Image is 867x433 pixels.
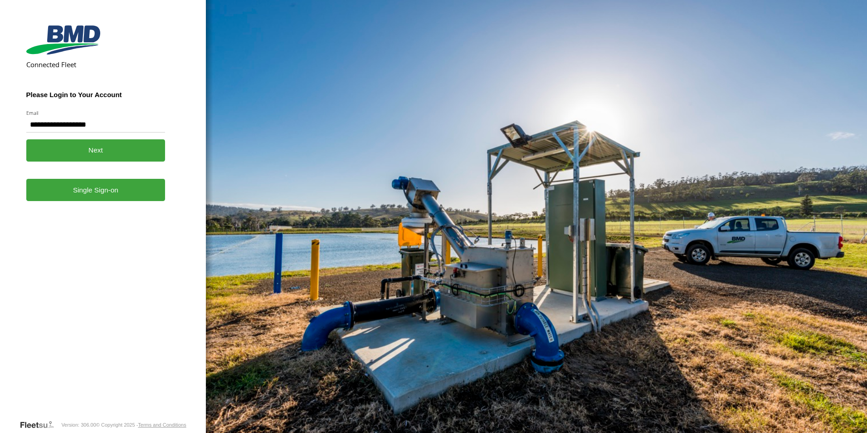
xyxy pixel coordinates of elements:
div: © Copyright 2025 - [96,422,186,428]
a: Terms and Conditions [138,422,186,428]
button: Next [26,139,166,162]
h2: Connected Fleet [26,60,166,69]
h3: Please Login to Your Account [26,91,166,98]
a: Single Sign-on [26,179,166,201]
label: Email [26,109,166,116]
div: Version: 306.00 [61,422,96,428]
a: Visit our Website [19,420,61,429]
img: BMD [26,25,100,54]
